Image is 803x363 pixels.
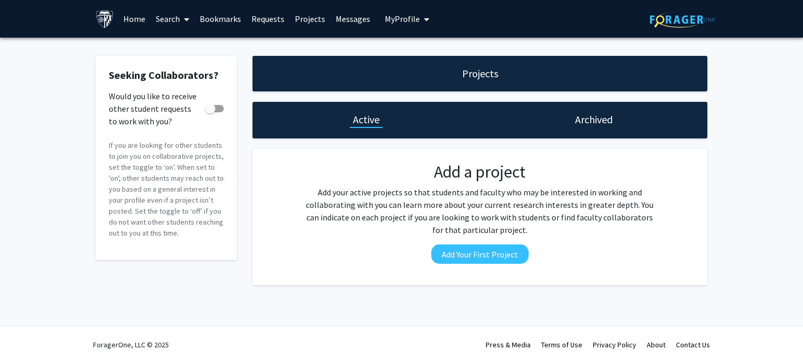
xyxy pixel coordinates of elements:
p: If you are looking for other students to join you on collaborative projects, set the toggle to ‘o... [109,140,224,239]
a: Terms of Use [541,340,582,349]
a: Contact Us [676,340,710,349]
span: My Profile [385,14,420,24]
a: Messages [330,1,375,37]
h1: Projects [462,66,498,81]
p: Add your active projects so that students and faculty who may be interested in working and collab... [303,186,657,236]
div: ForagerOne, LLC © 2025 [93,326,169,363]
a: Bookmarks [194,1,246,37]
a: Projects [290,1,330,37]
a: About [647,340,666,349]
a: Press & Media [486,340,531,349]
a: Privacy Policy [593,340,636,349]
img: ForagerOne Logo [650,11,715,28]
a: Search [151,1,194,37]
img: Johns Hopkins University Logo [96,10,114,28]
h2: Seeking Collaborators? [109,69,224,81]
a: Home [118,1,151,37]
a: Requests [246,1,290,37]
h2: Add a project [303,162,657,182]
h1: Archived [575,112,613,127]
h1: Active [353,112,380,127]
span: Would you like to receive other student requests to work with you? [109,90,201,127]
button: Add Your First Project [431,244,529,264]
iframe: Chat [8,316,44,355]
